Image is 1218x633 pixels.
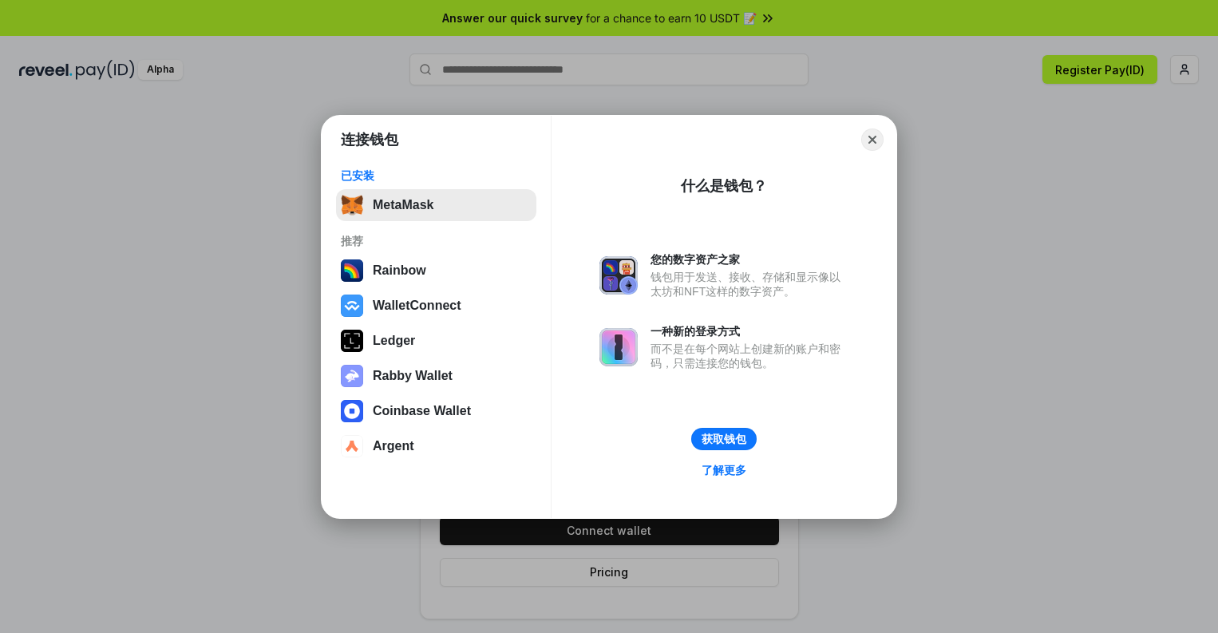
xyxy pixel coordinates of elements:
div: 而不是在每个网站上创建新的账户和密码，只需连接您的钱包。 [651,342,848,370]
div: 已安装 [341,168,532,183]
div: MetaMask [373,198,433,212]
div: 一种新的登录方式 [651,324,848,338]
div: WalletConnect [373,299,461,313]
div: 您的数字资产之家 [651,252,848,267]
img: svg+xml,%3Csvg%20fill%3D%22none%22%20height%3D%2233%22%20viewBox%3D%220%200%2035%2033%22%20width%... [341,194,363,216]
button: Argent [336,430,536,462]
div: Argent [373,439,414,453]
img: svg+xml,%3Csvg%20width%3D%2228%22%20height%3D%2228%22%20viewBox%3D%220%200%2028%2028%22%20fill%3D... [341,295,363,317]
button: WalletConnect [336,290,536,322]
button: Ledger [336,325,536,357]
h1: 连接钱包 [341,130,398,149]
button: Rabby Wallet [336,360,536,392]
img: svg+xml,%3Csvg%20width%3D%2228%22%20height%3D%2228%22%20viewBox%3D%220%200%2028%2028%22%20fill%3D... [341,435,363,457]
div: 了解更多 [702,463,746,477]
img: svg+xml,%3Csvg%20xmlns%3D%22http%3A%2F%2Fwww.w3.org%2F2000%2Fsvg%22%20fill%3D%22none%22%20viewBox... [341,365,363,387]
div: Coinbase Wallet [373,404,471,418]
div: 什么是钱包？ [681,176,767,196]
img: svg+xml,%3Csvg%20xmlns%3D%22http%3A%2F%2Fwww.w3.org%2F2000%2Fsvg%22%20width%3D%2228%22%20height%3... [341,330,363,352]
img: svg+xml,%3Csvg%20xmlns%3D%22http%3A%2F%2Fwww.w3.org%2F2000%2Fsvg%22%20fill%3D%22none%22%20viewBox... [599,328,638,366]
button: Rainbow [336,255,536,287]
img: svg+xml,%3Csvg%20width%3D%22120%22%20height%3D%22120%22%20viewBox%3D%220%200%20120%20120%22%20fil... [341,259,363,282]
button: MetaMask [336,189,536,221]
div: Ledger [373,334,415,348]
div: 推荐 [341,234,532,248]
img: svg+xml,%3Csvg%20width%3D%2228%22%20height%3D%2228%22%20viewBox%3D%220%200%2028%2028%22%20fill%3D... [341,400,363,422]
div: 钱包用于发送、接收、存储和显示像以太坊和NFT这样的数字资产。 [651,270,848,299]
div: Rainbow [373,263,426,278]
button: 获取钱包 [691,428,757,450]
div: Rabby Wallet [373,369,453,383]
div: 获取钱包 [702,432,746,446]
img: svg+xml,%3Csvg%20xmlns%3D%22http%3A%2F%2Fwww.w3.org%2F2000%2Fsvg%22%20fill%3D%22none%22%20viewBox... [599,256,638,295]
button: Coinbase Wallet [336,395,536,427]
button: Close [861,129,884,151]
a: 了解更多 [692,460,756,481]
